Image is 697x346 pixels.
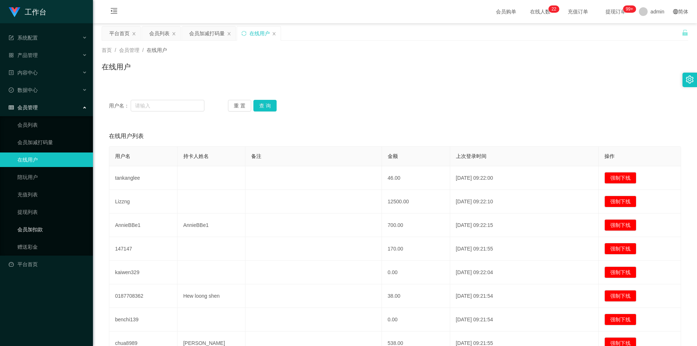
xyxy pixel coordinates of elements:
td: [DATE] 09:21:54 [450,284,599,308]
h1: 工作台 [25,0,46,24]
span: 会员管理 [9,105,38,110]
p: 2 [551,5,554,13]
td: 46.00 [382,166,450,190]
i: 图标: table [9,105,14,110]
h1: 在线用户 [102,61,131,72]
p: 2 [554,5,557,13]
a: 会员加扣款 [17,222,87,237]
i: 图标: check-circle-o [9,87,14,93]
i: 图标: sync [241,31,246,36]
i: 图标: close [132,32,136,36]
i: 图标: profile [9,70,14,75]
td: 700.00 [382,213,450,237]
i: 图标: close [227,32,231,36]
i: 图标: form [9,35,14,40]
span: 备注 [251,153,261,159]
a: 会员加减打码量 [17,135,87,150]
a: 工作台 [9,9,46,15]
td: [DATE] 09:22:00 [450,166,599,190]
td: tankanglee [109,166,178,190]
span: 用户名： [109,102,131,110]
button: 强制下线 [604,314,636,325]
img: logo.9652507e.png [9,7,20,17]
a: 充值列表 [17,187,87,202]
a: 提现列表 [17,205,87,219]
td: 170.00 [382,237,450,261]
td: [DATE] 09:21:55 [450,237,599,261]
button: 强制下线 [604,219,636,231]
i: 图标: unlock [682,29,688,36]
span: 操作 [604,153,615,159]
td: 0.00 [382,261,450,284]
td: [DATE] 09:21:54 [450,308,599,331]
td: AnnieBBe1 [109,213,178,237]
i: 图标: setting [686,76,694,84]
span: 首页 [102,47,112,53]
td: Lizzng [109,190,178,213]
span: 在线人数 [526,9,554,14]
a: 图标: dashboard平台首页 [9,257,87,272]
span: / [142,47,144,53]
span: 会员管理 [119,47,139,53]
span: 用户名 [115,153,130,159]
a: 会员列表 [17,118,87,132]
span: 提现订单 [602,9,629,14]
div: 平台首页 [109,27,130,40]
i: 图标: menu-fold [102,0,126,24]
i: 图标: appstore-o [9,53,14,58]
a: 赠送彩金 [17,240,87,254]
button: 查 询 [253,100,277,111]
div: 会员加减打码量 [189,27,225,40]
i: 图标: close [272,32,276,36]
td: Hew loong shen [178,284,246,308]
td: 0.00 [382,308,450,331]
sup: 946 [623,5,636,13]
span: 内容中心 [9,70,38,76]
button: 强制下线 [604,243,636,255]
td: kaiwen329 [109,261,178,284]
i: 图标: close [172,32,176,36]
div: 在线用户 [249,27,270,40]
td: 38.00 [382,284,450,308]
a: 在线用户 [17,152,87,167]
span: 数据中心 [9,87,38,93]
span: 在线用户列表 [109,132,144,141]
div: 会员列表 [149,27,170,40]
span: 上次登录时间 [456,153,486,159]
span: 持卡人姓名 [183,153,209,159]
span: 在线用户 [147,47,167,53]
td: benchi139 [109,308,178,331]
i: 图标: global [673,9,678,14]
span: 金额 [388,153,398,159]
span: / [115,47,116,53]
button: 强制下线 [604,172,636,184]
button: 强制下线 [604,290,636,302]
span: 充值订单 [564,9,592,14]
a: 陪玩用户 [17,170,87,184]
td: AnnieBBe1 [178,213,246,237]
td: [DATE] 09:22:04 [450,261,599,284]
input: 请输入 [131,100,204,111]
span: 系统配置 [9,35,38,41]
button: 强制下线 [604,196,636,207]
td: [DATE] 09:22:15 [450,213,599,237]
button: 强制下线 [604,266,636,278]
button: 重 置 [228,100,251,111]
span: 产品管理 [9,52,38,58]
td: 147147 [109,237,178,261]
sup: 22 [549,5,559,13]
td: 0187708362 [109,284,178,308]
td: [DATE] 09:22:10 [450,190,599,213]
td: 12500.00 [382,190,450,213]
